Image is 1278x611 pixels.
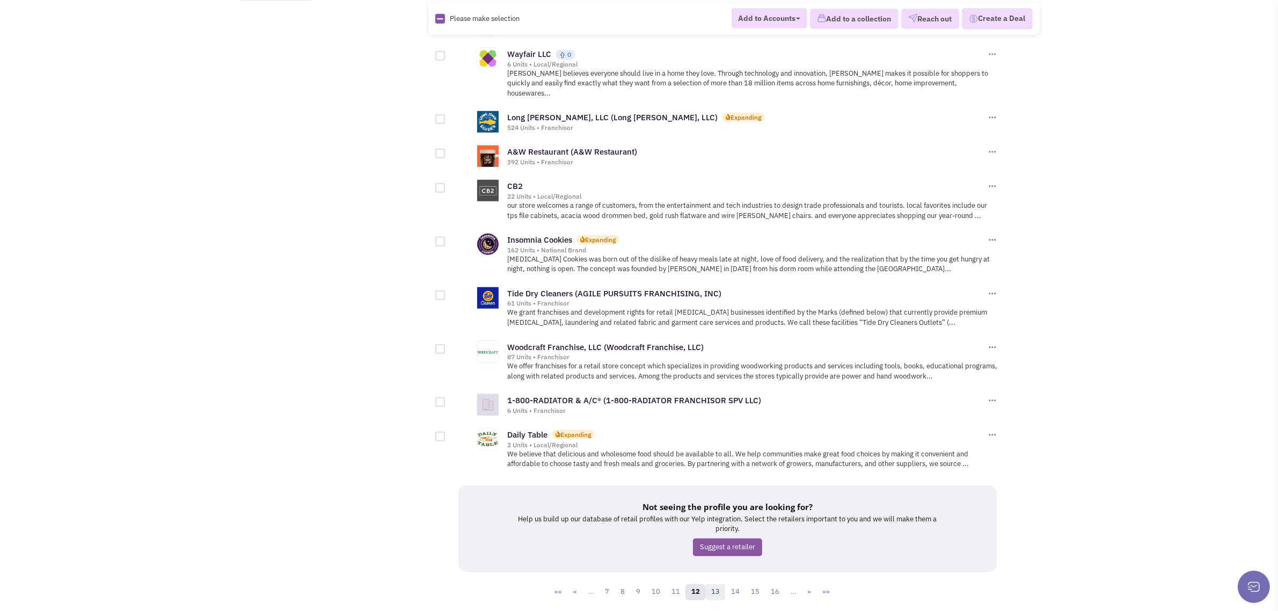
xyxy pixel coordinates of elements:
[599,584,615,600] a: 7
[507,235,572,245] a: Insomnia Cookies
[765,584,785,600] a: 16
[507,288,721,299] a: Tide Dry Cleaners (AGILE PURSUITS FRANCHISING, INC)
[507,395,761,405] a: 1-800-RADIATOR & A/C® (1-800-RADIATOR FRANCHISOR SPV LLC)
[732,8,807,28] button: Add to Accounts
[507,406,986,415] div: 6 Units • Franchisor
[810,9,899,29] button: Add to a collection
[731,113,761,122] div: Expanding
[559,52,566,59] img: locallyfamous-upvote.png
[507,181,523,191] a: CB2
[507,441,986,449] div: 2 Units • Local/Regional
[816,584,836,600] a: »»
[801,584,817,600] a: »
[507,60,986,69] div: 6 Units • Local/Regional
[901,9,959,29] button: Reach out
[685,584,706,600] a: 12
[582,584,600,600] a: …
[549,584,568,600] a: ««
[785,584,802,600] a: …
[646,584,666,600] a: 10
[908,13,918,23] img: VectorPaper_Plane.png
[435,14,445,24] img: Rectangle.png
[507,49,551,59] a: Wayfair LLC
[507,254,998,274] p: [MEDICAL_DATA] Cookies was born out of the dislike of heavy meals late at night, love of food del...
[507,158,986,166] div: 392 Units • Franchisor
[666,584,686,600] a: 11
[705,584,726,600] a: 13
[507,112,718,122] a: Long [PERSON_NAME], LLC (Long [PERSON_NAME], LLC)
[507,342,704,352] a: Woodcraft Franchise, LLC (Woodcraft Franchise, LLC)
[450,13,520,23] span: Please make selection
[507,430,547,440] a: Daily Table
[567,584,583,600] a: «
[615,584,631,600] a: 8
[507,147,637,157] a: A&W Restaurant (A&W Restaurant)
[507,69,998,99] p: [PERSON_NAME] believes everyone should live in a home they love. Through technology and innovatio...
[507,308,998,328] p: We grant franchises and development rights for retail [MEDICAL_DATA] businesses identified by the...
[507,449,998,469] p: We believe that delicious and wholesome food should be available to all. We help communities make...
[507,201,998,221] p: our store welcomes a range of customers, from the entertainment and tech industries to design tra...
[507,353,986,361] div: 87 Units • Franchisor
[512,514,943,534] p: Help us build up our database of retail profiles with our Yelp integration. Select the retailers ...
[962,8,1033,30] button: Create a Deal
[560,430,591,439] div: Expanding
[745,584,765,600] a: 15
[507,123,986,132] div: 524 Units • Franchisor
[725,584,746,600] a: 14
[507,246,986,254] div: 162 Units • National Brand
[512,501,943,512] h5: Not seeing the profile you are looking for?
[567,50,571,59] span: 0
[507,192,986,201] div: 22 Units • Local/Regional
[585,235,616,244] div: Expanding
[817,13,827,23] img: icon-collection-lavender.png
[507,361,998,381] p: We offer franchises for a retail store concept which specializes in providing woodworking product...
[630,584,646,600] a: 9
[507,299,986,308] div: 61 Units • Franchisor
[693,539,762,556] a: Suggest a retailer
[969,13,978,25] img: Deal-Dollar.png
